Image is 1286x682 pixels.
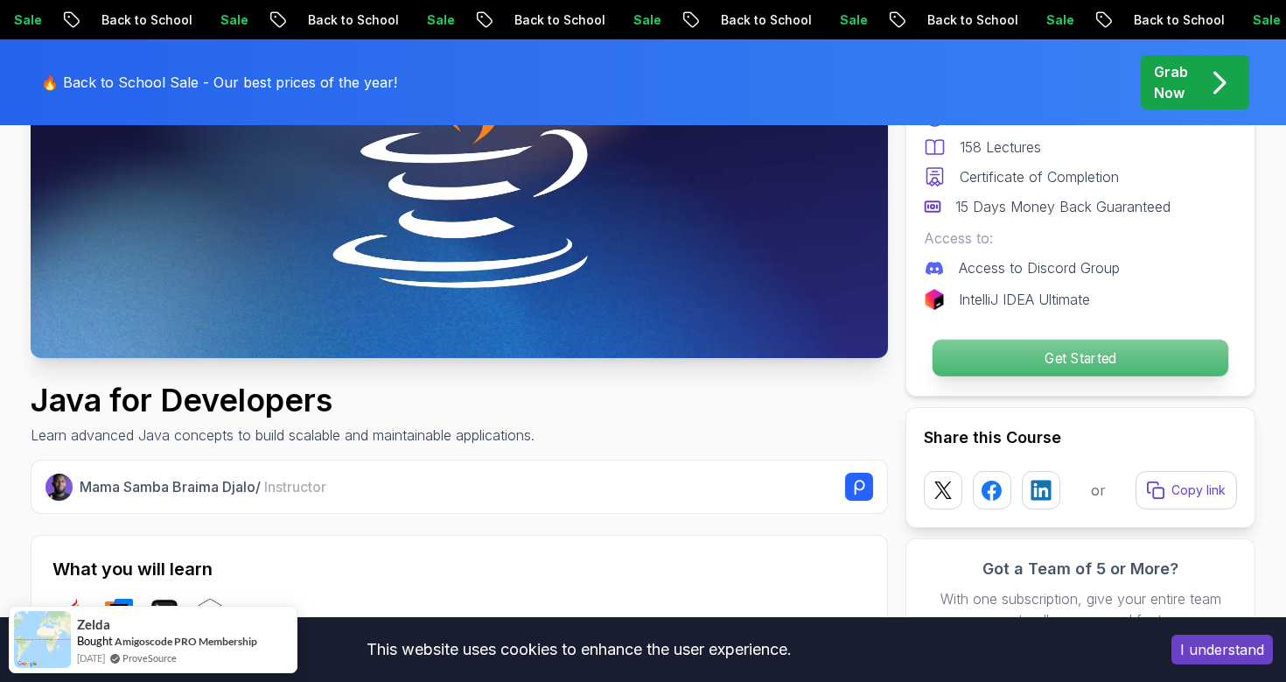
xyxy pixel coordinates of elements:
[1136,471,1237,510] button: Copy link
[960,137,1041,158] p: 158 Lectures
[283,11,402,29] p: Back to School
[41,72,397,93] p: 🔥 Back to School Sale - Our best prices of the year!
[902,11,1021,29] p: Back to School
[14,611,71,668] img: provesource social proof notification image
[77,617,110,632] span: Zelda
[80,476,326,497] p: Mama Samba Braima Djalo /
[77,650,105,665] span: [DATE]
[105,599,133,627] img: intellij logo
[45,474,73,501] img: Nelson Djalo
[13,630,1145,669] div: This website uses cookies to enhance the user experience.
[695,11,814,29] p: Back to School
[1171,635,1273,664] button: Accept cookies
[150,599,178,627] img: terminal logo
[924,425,1237,450] h2: Share this Course
[932,339,1229,377] button: Get Started
[1171,482,1226,499] p: Copy link
[31,383,535,418] h1: Java for Developers
[489,11,608,29] p: Back to School
[31,425,535,446] p: Learn advanced Java concepts to build scalable and maintainable applications.
[76,11,195,29] p: Back to School
[955,196,1171,217] p: 15 Days Money Back Guaranteed
[924,588,1237,630] p: With one subscription, give your entire team access to all courses and features.
[1091,480,1106,501] p: or
[959,289,1090,310] p: IntelliJ IDEA Ultimate
[264,478,326,496] span: Instructor
[402,11,458,29] p: Sale
[933,340,1228,376] p: Get Started
[1227,11,1283,29] p: Sale
[52,557,866,581] h2: What you will learn
[1108,11,1227,29] p: Back to School
[195,11,251,29] p: Sale
[1021,11,1077,29] p: Sale
[924,228,1237,249] p: Access to:
[77,634,113,648] span: Bought
[960,166,1119,187] p: Certificate of Completion
[814,11,870,29] p: Sale
[608,11,664,29] p: Sale
[924,289,945,310] img: jetbrains logo
[959,257,1120,278] p: Access to Discord Group
[115,635,257,648] a: Amigoscode PRO Membership
[122,650,177,665] a: ProveSource
[196,599,224,627] img: bash logo
[59,599,87,627] img: java logo
[924,557,1237,581] h3: Got a Team of 5 or More?
[1154,61,1188,103] p: Grab Now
